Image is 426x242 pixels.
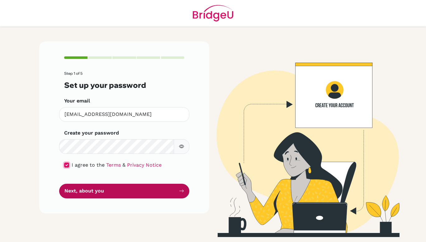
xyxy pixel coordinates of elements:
[59,184,189,198] button: Next, about you
[122,162,125,168] span: &
[127,162,162,168] a: Privacy Notice
[64,81,184,90] h3: Set up your password
[72,162,105,168] span: I agree to the
[59,107,189,122] input: Insert your email*
[64,97,90,105] label: Your email
[64,71,83,76] span: Step 1 of 5
[106,162,121,168] a: Terms
[64,129,119,137] label: Create your password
